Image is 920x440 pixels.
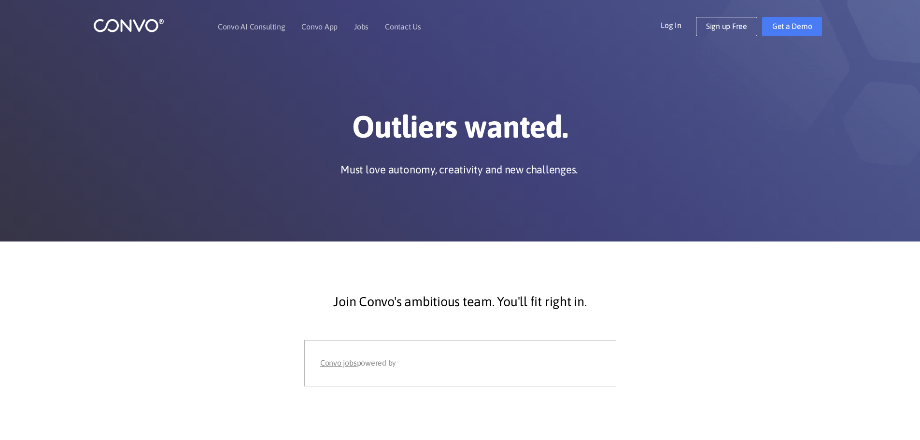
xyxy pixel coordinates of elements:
p: Must love autonomy, creativity and new challenges. [340,162,578,177]
h1: Outliers wanted. [192,108,728,153]
img: logo_1.png [93,18,164,33]
a: Jobs [354,23,368,30]
a: Get a Demo [762,17,822,36]
a: Convo App [301,23,338,30]
a: Sign up Free [696,17,757,36]
a: Contact Us [385,23,421,30]
a: Convo jobs [320,356,357,370]
a: Convo AI Consulting [218,23,285,30]
div: powered by [320,356,600,370]
p: Join Convo's ambitious team. You'll fit right in. [199,290,721,314]
a: Log In [661,17,696,32]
